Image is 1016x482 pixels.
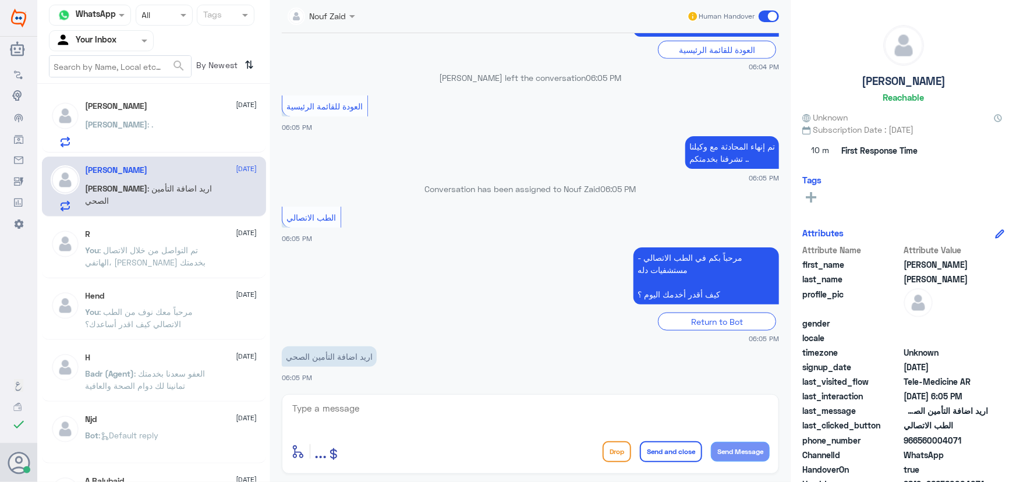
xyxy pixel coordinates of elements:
div: العودة للقائمة الرئيسية [658,41,776,59]
span: 2 [904,449,988,461]
span: Unknown [802,111,848,123]
span: null [904,332,988,344]
span: profile_pic [802,288,901,315]
span: last_name [802,273,901,285]
img: yourInbox.svg [55,32,73,49]
span: 06:05 PM [282,235,312,242]
span: Subscription Date : [DATE] [802,123,1004,136]
img: defaultAdmin.png [51,353,80,382]
span: [PERSON_NAME] [86,119,148,129]
span: HandoverOn [802,463,901,476]
span: Badr (Agent) [86,368,134,378]
button: Send Message [711,442,770,462]
h5: خالد ابو هبه [86,165,148,175]
span: : Default reply [99,430,159,440]
span: [DATE] [236,413,257,423]
span: : . [148,119,154,129]
span: [DATE] [236,100,257,110]
span: [DATE] [236,351,257,361]
span: الطب الاتصالي [904,419,988,431]
span: You [86,307,100,317]
img: defaultAdmin.png [51,229,80,258]
span: null [904,317,988,329]
h5: R [86,229,91,239]
span: 06:05 PM [586,73,622,83]
span: By Newest [192,55,240,79]
div: Return to Bot [658,313,776,331]
h6: Tags [802,175,822,185]
span: 06:05 PM [749,334,779,343]
span: خالد [904,258,988,271]
span: Unknown [904,346,988,359]
img: whatsapp.png [55,6,73,24]
span: last_message [802,405,901,417]
img: defaultAdmin.png [904,288,933,317]
span: last_visited_flow [802,375,901,388]
h5: [PERSON_NAME] [862,75,946,88]
span: 06:05 PM [282,374,312,381]
span: الطب الاتصالي [287,212,337,222]
i: check [12,417,26,431]
span: : العفو سعدنا بخدمتك تمانينا لك دوام الصحة والعافية [86,368,206,391]
div: Tags [201,8,222,23]
button: Send and close [640,441,702,462]
span: last_clicked_button [802,419,901,431]
span: : اريد اضافة التأمين الصحي [86,183,213,205]
span: [DATE] [236,289,257,300]
h5: H [86,353,91,363]
p: Conversation has been assigned to Nouf Zaid [282,183,779,195]
span: اريد اضافة التأمين الصحي [904,405,988,417]
button: Drop [603,441,631,462]
input: Search by Name, Local etc… [49,56,191,77]
h5: Hend [86,291,105,301]
span: Attribute Name [802,244,901,256]
span: phone_number [802,434,901,446]
span: true [904,463,988,476]
span: 06:05 PM [749,173,779,183]
span: : تم التواصل من خلال الاتصال الهاتفي، [PERSON_NAME] بخدمتك [86,245,206,267]
span: locale [802,332,901,344]
p: 26/9/2025, 6:05 PM [685,136,779,169]
span: [DATE] [236,228,257,238]
span: ... [314,441,327,462]
span: [DATE] [236,164,257,174]
img: Widebot Logo [11,9,26,27]
span: ChannelId [802,449,901,461]
span: : مرحباً معك نوف من الطب الاتصالي كيف اقدر أساعدك؟ [86,307,193,329]
img: defaultAdmin.png [884,26,923,65]
button: Avatar [8,452,30,474]
button: search [172,56,186,76]
button: ... [314,438,327,465]
h5: رانيا الغامدي [86,101,148,111]
span: ابو هبه [904,273,988,285]
span: Tele-Medicine AR [904,375,988,388]
span: You [86,245,100,255]
span: search [172,59,186,73]
p: [PERSON_NAME] left the conversation [282,72,779,84]
span: first_name [802,258,901,271]
span: Human Handover [699,11,755,22]
i: ⇅ [245,55,254,75]
span: [PERSON_NAME] [86,183,148,193]
span: 966560004071 [904,434,988,446]
span: 06:05 PM [282,123,312,131]
span: Bot [86,430,99,440]
img: defaultAdmin.png [51,101,80,130]
span: 2025-09-26T15:05:35.592Z [904,390,988,402]
span: العودة للقائمة الرئيسية [287,101,363,111]
h5: Njd [86,414,97,424]
span: signup_date [802,361,901,373]
span: gender [802,317,901,329]
span: last_interaction [802,390,901,402]
h6: Attributes [802,228,844,238]
span: 2025-09-26T15:04:33.555Z [904,361,988,373]
span: 06:04 PM [749,62,779,72]
p: 26/9/2025, 6:05 PM [282,346,377,367]
span: 06:05 PM [601,184,636,194]
img: defaultAdmin.png [51,414,80,444]
span: timezone [802,346,901,359]
p: 26/9/2025, 6:05 PM [633,247,779,304]
img: defaultAdmin.png [51,165,80,194]
span: Attribute Value [904,244,988,256]
span: First Response Time [841,144,918,157]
